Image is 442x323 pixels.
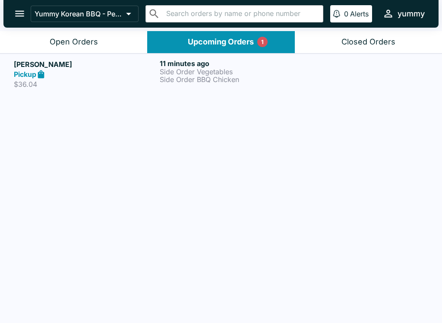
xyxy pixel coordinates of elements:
[14,59,156,70] h5: [PERSON_NAME]
[344,9,348,18] p: 0
[50,37,98,47] div: Open Orders
[341,37,395,47] div: Closed Orders
[14,70,36,79] strong: Pickup
[160,59,302,68] h6: 11 minutes ago
[164,8,319,20] input: Search orders by name or phone number
[35,9,123,18] p: Yummy Korean BBQ - Pearlridge
[9,3,31,25] button: open drawer
[14,80,156,89] p: $36.04
[350,9,369,18] p: Alerts
[188,37,254,47] div: Upcoming Orders
[398,9,425,19] div: yummy
[160,68,302,76] p: Side Order Vegetables
[379,4,428,23] button: yummy
[31,6,139,22] button: Yummy Korean BBQ - Pearlridge
[261,38,264,46] p: 1
[160,76,302,83] p: Side Order BBQ Chicken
